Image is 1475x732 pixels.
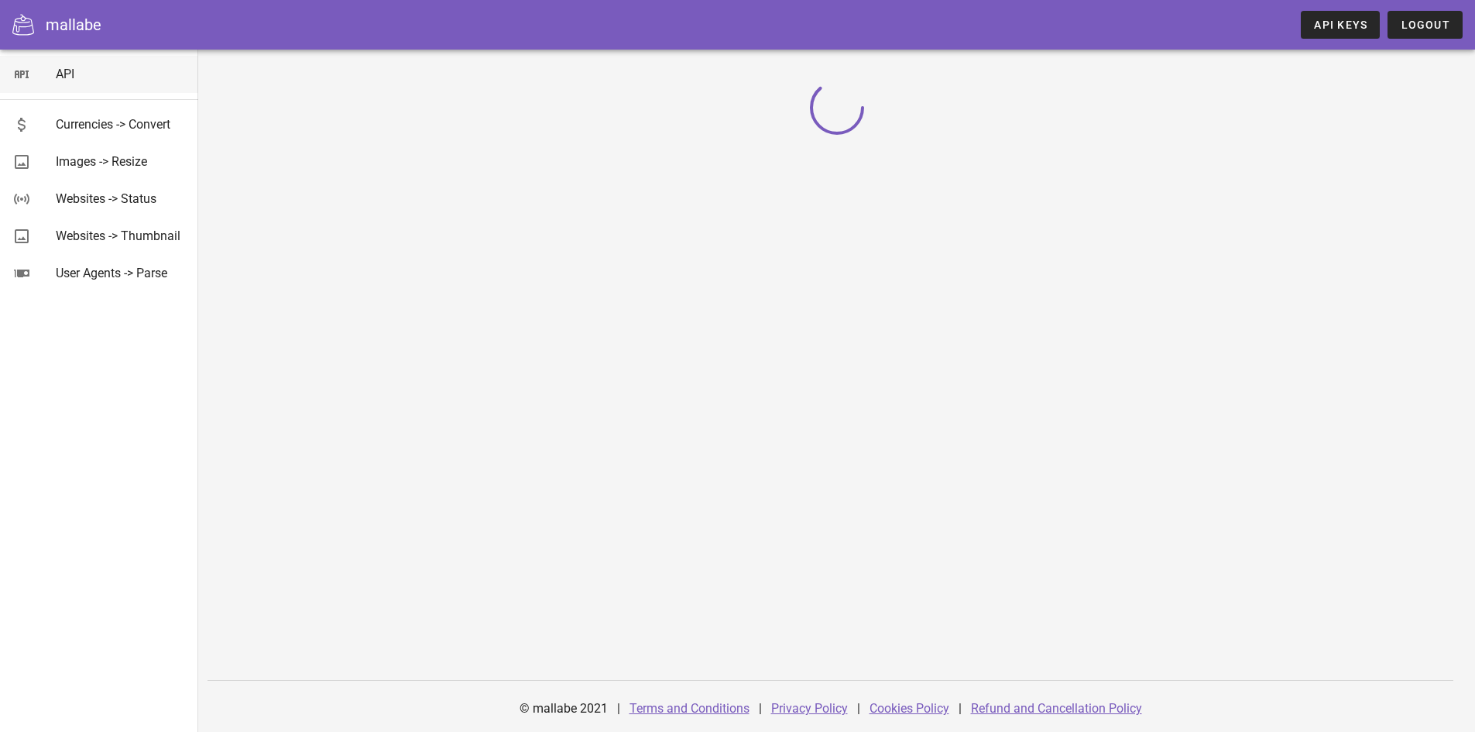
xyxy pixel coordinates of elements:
[1313,19,1367,31] span: API Keys
[56,229,186,243] div: Websites -> Thumbnail
[1388,11,1463,39] button: Logout
[870,701,949,716] a: Cookies Policy
[771,701,848,716] a: Privacy Policy
[629,701,750,716] a: Terms and Conditions
[56,117,186,132] div: Currencies -> Convert
[1400,19,1450,31] span: Logout
[1301,11,1380,39] a: API Keys
[56,266,186,280] div: User Agents -> Parse
[857,690,860,727] div: |
[759,690,762,727] div: |
[959,690,962,727] div: |
[56,154,186,169] div: Images -> Resize
[617,690,620,727] div: |
[971,701,1142,716] a: Refund and Cancellation Policy
[56,191,186,206] div: Websites -> Status
[510,690,617,727] div: © mallabe 2021
[56,67,186,81] div: API
[46,13,101,36] div: mallabe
